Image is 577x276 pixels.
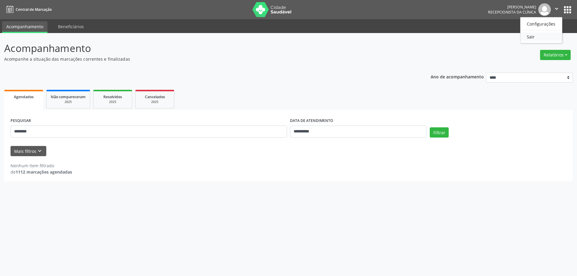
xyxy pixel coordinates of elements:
[145,94,165,99] span: Cancelados
[551,3,562,16] button: 
[98,100,128,104] div: 2025
[562,5,573,15] button: apps
[290,116,333,126] label: DATA DE ATENDIMENTO
[11,146,46,156] button: Mais filtroskeyboard_arrow_down
[431,73,484,80] p: Ano de acompanhamento
[16,7,52,12] span: Central de Marcação
[11,169,72,175] div: de
[521,20,562,28] a: Configurações
[11,116,31,126] label: PESQUISAR
[51,100,86,104] div: 2025
[16,169,72,175] strong: 1112 marcações agendadas
[488,5,536,10] div: [PERSON_NAME]
[4,5,52,14] a: Central de Marcação
[11,162,72,169] div: Nenhum item filtrado
[4,56,402,62] p: Acompanhe a situação das marcações correntes e finalizadas
[521,32,562,41] a: Sair
[540,50,571,60] button: Relatórios
[14,94,34,99] span: Agendados
[430,127,449,138] button: Filtrar
[2,21,47,33] a: Acompanhamento
[140,100,170,104] div: 2025
[520,17,562,43] ul: 
[36,148,43,154] i: keyboard_arrow_down
[103,94,122,99] span: Resolvidos
[488,10,536,15] span: Recepcionista da clínica
[54,21,88,32] a: Beneficiários
[538,3,551,16] img: img
[4,41,402,56] p: Acompanhamento
[51,94,86,99] span: Não compareceram
[553,5,560,12] i: 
